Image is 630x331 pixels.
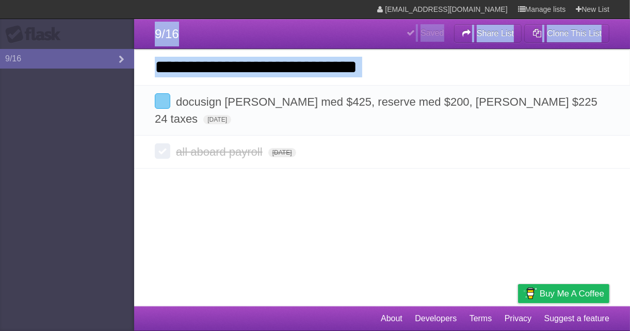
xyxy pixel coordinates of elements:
[415,309,457,328] a: Developers
[381,309,402,328] a: About
[155,93,170,109] label: Done
[454,24,522,43] button: Share List
[524,24,609,43] button: Clone This List
[477,29,514,38] b: Share List
[155,95,597,125] span: docusign [PERSON_NAME] med $425, reserve med $200, [PERSON_NAME] $225 24 taxes
[470,309,492,328] a: Terms
[518,284,609,303] a: Buy me a coffee
[505,309,531,328] a: Privacy
[547,29,602,38] b: Clone This List
[5,25,67,44] div: Flask
[155,27,179,41] span: 9/16
[176,145,265,158] span: all aboard payroll
[268,148,296,157] span: [DATE]
[155,143,170,159] label: Done
[544,309,609,328] a: Suggest a feature
[523,285,537,302] img: Buy me a coffee
[203,115,231,124] span: [DATE]
[540,285,604,303] span: Buy me a coffee
[421,28,444,37] b: Saved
